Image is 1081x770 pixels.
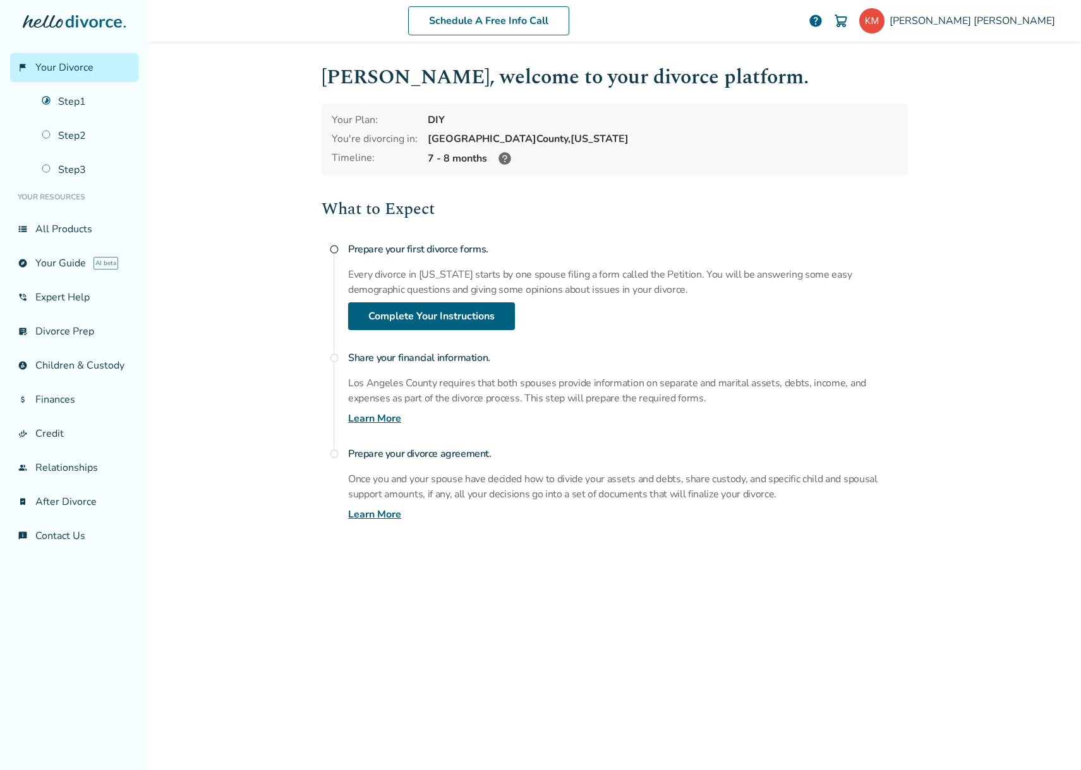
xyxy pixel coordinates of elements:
span: AI beta [94,257,118,269]
a: phone_in_talkExpert Help [10,283,138,312]
a: list_alt_checkDivorce Prep [10,317,138,346]
h4: Prepare your first divorce forms. [348,237,908,262]
p: Once you and your spouse have decided how to divide your assets and debts, share custody, and spe... [348,471,908,502]
a: help [808,13,823,28]
span: finance_mode [18,429,28,439]
a: flag_2Your Divorce [10,53,138,82]
a: finance_modeCredit [10,419,138,448]
h4: Share your financial information. [348,345,908,370]
span: account_child [18,360,28,370]
li: Your Resources [10,184,138,210]
h1: [PERSON_NAME] , welcome to your divorce platform. [322,62,908,93]
div: Timeline: [332,151,418,166]
a: chat_infoContact Us [10,521,138,550]
span: bookmark_check [18,497,28,507]
span: chat_info [18,531,28,541]
span: attach_money [18,394,28,405]
h2: What to Expect [322,196,908,222]
a: Step3 [34,155,138,184]
div: 7 - 8 months [428,151,898,166]
a: account_childChildren & Custody [10,351,138,380]
a: Step2 [34,121,138,150]
span: view_list [18,224,28,234]
a: bookmark_checkAfter Divorce [10,487,138,516]
a: attach_moneyFinances [10,385,138,414]
span: list_alt_check [18,326,28,336]
span: Your Divorce [35,61,94,74]
div: Your Plan: [332,113,418,127]
iframe: Chat Widget [1018,709,1081,770]
div: You're divorcing in: [332,132,418,146]
span: flag_2 [18,62,28,73]
h4: Prepare your divorce agreement. [348,441,908,466]
a: exploreYour GuideAI beta [10,249,138,278]
a: Complete Your Instructions [348,302,515,330]
a: Step1 [34,87,138,116]
span: radio_button_unchecked [329,244,339,254]
span: radio_button_unchecked [329,449,339,459]
a: view_listAll Products [10,215,138,244]
a: Learn More [348,507,401,522]
span: phone_in_talk [18,292,28,302]
span: explore [18,258,28,268]
div: [GEOGRAPHIC_DATA] County, [US_STATE] [428,132,898,146]
span: radio_button_unchecked [329,353,339,363]
span: [PERSON_NAME] [PERSON_NAME] [890,14,1060,28]
img: Cart [833,13,848,28]
p: Los Angeles County requires that both spouses provide information on separate and marital assets,... [348,376,908,406]
span: group [18,463,28,473]
a: groupRelationships [10,453,138,482]
a: Learn More [348,411,401,426]
p: Every divorce in [US_STATE] starts by one spouse filing a form called the Petition. You will be a... [348,267,908,297]
img: peaceluvnkp@yahoo.com [859,8,885,33]
div: DIY [428,113,898,127]
a: Schedule A Free Info Call [408,6,569,35]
